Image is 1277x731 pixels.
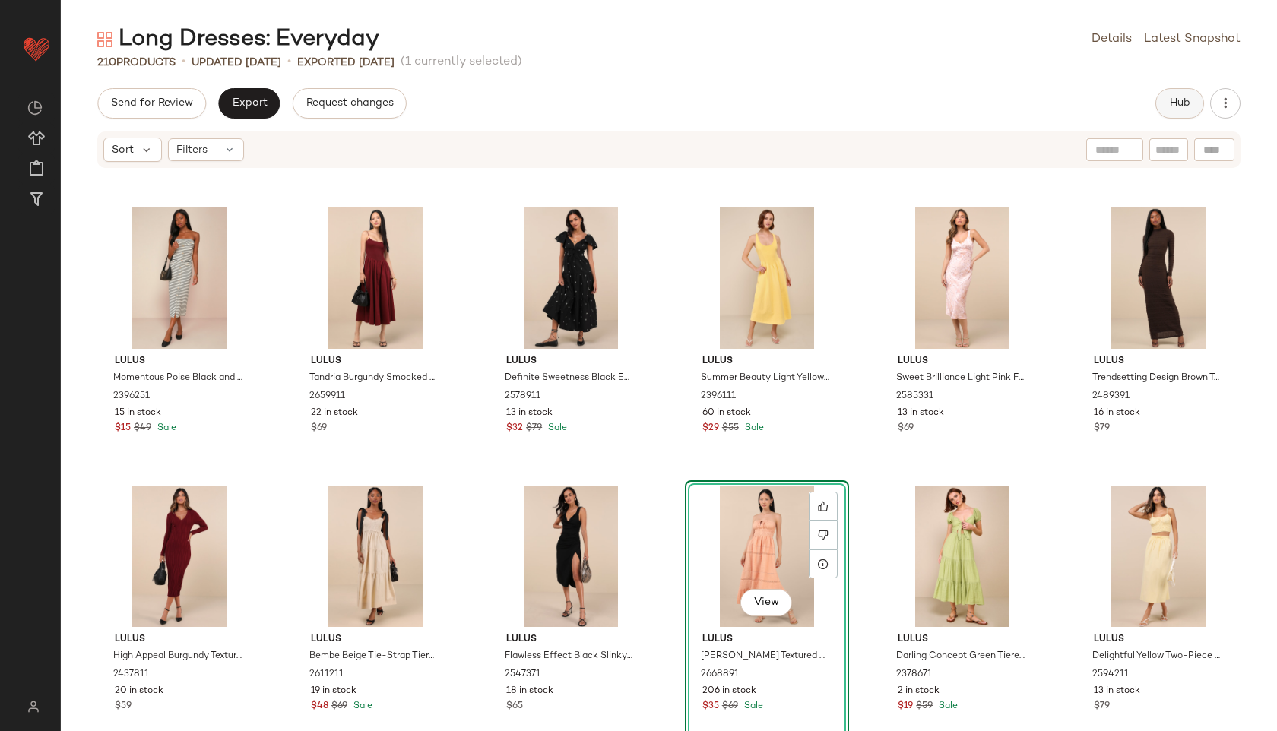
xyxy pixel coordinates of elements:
[936,701,958,711] span: Sale
[896,372,1025,385] span: Sweet Brilliance Light Pink Floral Satin Slip Midi Dress
[309,390,345,403] span: 2659911
[896,650,1025,663] span: Darling Concept Green Tiered Tie-Front Puff Sleeve Midi Dress
[97,24,379,55] div: Long Dresses: Everyday
[309,372,439,385] span: Tandria Burgundy Smocked Sleeveless Midi Dress
[1092,650,1222,663] span: Delightful Yellow Two-Piece Midi Dress
[494,486,648,627] img: 12323061_2547371.jpg
[401,53,522,71] span: (1 currently selected)
[1155,88,1204,119] button: Hub
[505,390,540,403] span: 2578911
[115,700,132,714] span: $59
[1094,633,1223,647] span: Lulus
[231,97,267,109] span: Export
[898,422,914,435] span: $69
[182,53,185,71] span: •
[916,700,933,714] span: $59
[293,88,407,119] button: Request changes
[97,32,112,47] img: svg%3e
[134,422,151,435] span: $49
[898,355,1027,369] span: Lulus
[690,486,844,627] img: 2668891_02_fullbody.jpg
[299,486,452,627] img: 12553201_2611211.jpg
[331,700,347,714] span: $69
[113,372,242,385] span: Momentous Poise Black and Ivory Striped Strapless Midi Dress
[115,633,244,647] span: Lulus
[1092,372,1222,385] span: Trendsetting Design Brown Textured Long Sleeve Maxi Dress
[1082,207,1235,349] img: 12039441_2489391.jpg
[1094,685,1140,698] span: 13 in stock
[97,88,206,119] button: Send for Review
[1092,30,1132,49] a: Details
[1169,97,1190,109] span: Hub
[898,633,1027,647] span: Lulus
[103,207,256,349] img: 11682361_2396251.jpg
[526,422,542,435] span: $79
[299,207,452,349] img: 12713301_2659911.jpg
[311,407,358,420] span: 22 in stock
[113,390,150,403] span: 2396251
[112,142,134,158] span: Sort
[309,650,439,663] span: Bembe Beige Tie-Strap Tiered Maxi Dress
[505,650,634,663] span: Flawless Effect Black Slinky Knit Cowl Tie-Back Midi Dress
[21,33,52,64] img: heart_red.DM2ytmEG.svg
[702,407,751,420] span: 60 in stock
[898,685,940,698] span: 2 in stock
[753,597,779,609] span: View
[690,207,844,349] img: 11511941_2396111.jpg
[115,685,163,698] span: 20 in stock
[896,668,932,682] span: 2378671
[115,355,244,369] span: Lulus
[103,486,256,627] img: 11917961_2437811.jpg
[702,355,832,369] span: Lulus
[506,422,523,435] span: $32
[309,668,344,682] span: 2611211
[1094,355,1223,369] span: Lulus
[110,97,193,109] span: Send for Review
[1094,700,1110,714] span: $79
[506,633,635,647] span: Lulus
[1092,390,1130,403] span: 2489391
[740,589,792,616] button: View
[297,55,395,71] p: Exported [DATE]
[722,422,739,435] span: $55
[1144,30,1241,49] a: Latest Snapshot
[311,355,440,369] span: Lulus
[701,668,739,682] span: 2668891
[506,685,553,698] span: 18 in stock
[886,207,1039,349] img: 12360601_2585331.jpg
[306,97,394,109] span: Request changes
[505,372,634,385] span: Definite Sweetness Black Embroidered Tiered Midi Dress
[113,650,242,663] span: High Appeal Burgundy Textured V-Neck Midi Sweater Dress
[1094,422,1110,435] span: $79
[97,55,176,71] div: Products
[1082,486,1235,627] img: 12426841_2594211.jpg
[311,422,327,435] span: $69
[287,53,291,71] span: •
[154,423,176,433] span: Sale
[506,355,635,369] span: Lulus
[176,142,208,158] span: Filters
[192,55,281,71] p: updated [DATE]
[1094,407,1140,420] span: 16 in stock
[115,422,131,435] span: $15
[97,57,116,68] span: 210
[218,88,280,119] button: Export
[898,407,944,420] span: 13 in stock
[545,423,567,433] span: Sale
[18,701,48,713] img: svg%3e
[27,100,43,116] img: svg%3e
[115,407,161,420] span: 15 in stock
[506,407,553,420] span: 13 in stock
[113,668,149,682] span: 2437811
[311,700,328,714] span: $48
[506,700,523,714] span: $65
[702,422,719,435] span: $29
[898,700,913,714] span: $19
[701,390,736,403] span: 2396111
[505,668,540,682] span: 2547371
[311,685,356,698] span: 19 in stock
[742,423,764,433] span: Sale
[1092,668,1129,682] span: 2594211
[701,650,830,663] span: [PERSON_NAME] Textured Strapless Midi Dress
[494,207,648,349] img: 12329301_2578911.jpg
